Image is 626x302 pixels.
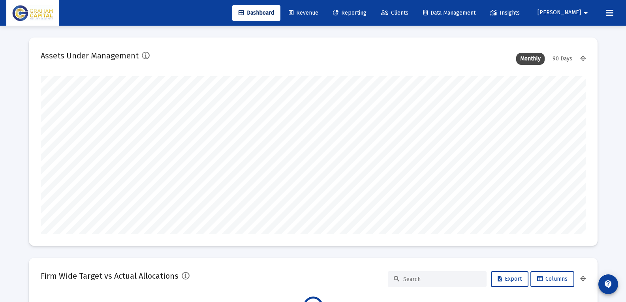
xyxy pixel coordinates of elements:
div: 90 Days [549,53,576,65]
span: Columns [537,276,568,282]
a: Reporting [327,5,373,21]
mat-icon: contact_support [603,279,613,289]
button: Columns [530,271,574,287]
a: Clients [375,5,415,21]
a: Data Management [417,5,482,21]
span: Dashboard [239,9,274,16]
button: Export [491,271,528,287]
a: Insights [484,5,526,21]
span: [PERSON_NAME] [538,9,581,16]
h2: Assets Under Management [41,49,139,62]
span: Revenue [289,9,318,16]
a: Revenue [282,5,325,21]
button: [PERSON_NAME] [528,5,600,21]
span: Insights [490,9,520,16]
img: Dashboard [12,5,53,21]
input: Search [403,276,481,283]
a: Dashboard [232,5,280,21]
span: Export [498,276,522,282]
div: Monthly [516,53,545,65]
h2: Firm Wide Target vs Actual Allocations [41,270,179,282]
mat-icon: arrow_drop_down [581,5,590,21]
span: Reporting [333,9,367,16]
span: Data Management [423,9,476,16]
span: Clients [381,9,408,16]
